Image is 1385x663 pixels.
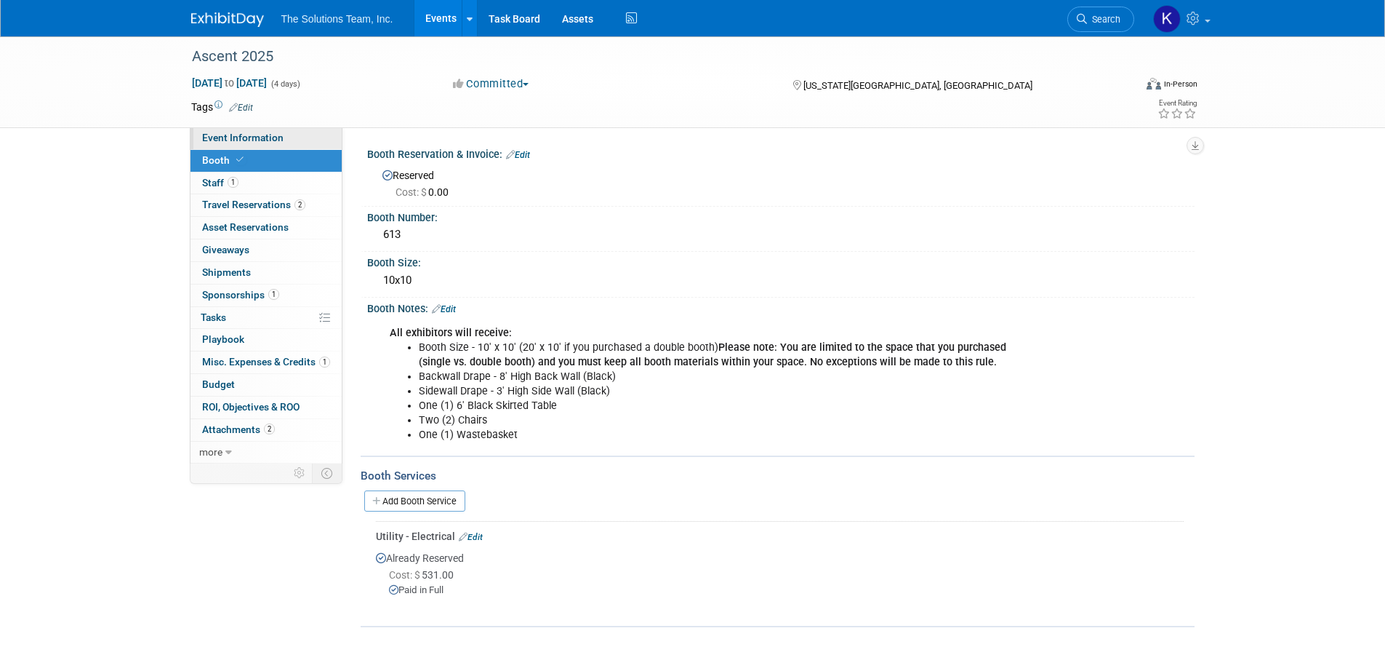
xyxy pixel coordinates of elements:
[367,252,1195,270] div: Booth Size:
[389,569,422,581] span: Cost: $
[448,76,534,92] button: Committed
[202,378,235,390] span: Budget
[268,289,279,300] span: 1
[361,468,1195,484] div: Booth Services
[202,289,279,301] span: Sponsorships
[1067,7,1134,32] a: Search
[389,569,459,581] span: 531.00
[190,239,342,261] a: Giveaways
[396,186,428,198] span: Cost: $
[1163,79,1197,90] div: In-Person
[270,79,300,89] span: (4 days)
[1147,78,1161,90] img: Format-Inperson.png
[803,80,1032,91] span: [US_STATE][GEOGRAPHIC_DATA], [GEOGRAPHIC_DATA]
[187,44,1112,70] div: Ascent 2025
[190,329,342,351] a: Playbook
[190,397,342,418] a: ROI, Objectives & ROO
[376,529,1184,544] div: Utility - Electrical
[376,544,1184,609] div: Already Reserved
[1153,5,1181,33] img: Kaelon Harris
[229,103,253,113] a: Edit
[202,221,289,233] span: Asset Reservations
[378,269,1184,292] div: 10x10
[202,266,251,278] span: Shipments
[190,194,342,216] a: Travel Reservations2
[364,491,465,512] a: Add Booth Service
[236,156,244,164] i: Booth reservation complete
[1157,100,1197,107] div: Event Rating
[190,419,342,441] a: Attachments2
[202,132,284,143] span: Event Information
[367,298,1195,317] div: Booth Notes:
[190,150,342,172] a: Booth
[419,341,1026,370] li: Booth Size - 10' x 10' (20' x 10' if you purchased a double booth)
[367,143,1195,162] div: Booth Reservation & Invoice:
[419,370,1026,384] li: Backwall Drape - 8' High Back Wall (Black)
[202,356,330,368] span: Misc. Expenses & Credits
[190,352,342,373] a: Misc. Expenses & Credits1
[201,311,226,323] span: Tasks
[419,428,1026,442] li: One (1) Wastebasket
[191,12,264,27] img: ExhibitDay
[202,199,305,210] span: Travel Reservations
[396,186,454,198] span: 0.00
[378,164,1184,199] div: Reserved
[319,357,330,368] span: 1
[287,464,313,483] td: Personalize Event Tab Strip
[294,199,305,210] span: 2
[506,150,530,160] a: Edit
[190,262,342,284] a: Shipments
[228,177,238,188] span: 1
[459,532,483,542] a: Edit
[1048,76,1198,98] div: Event Format
[312,464,342,483] td: Toggle Event Tabs
[190,285,342,306] a: Sponsorships1
[264,424,275,434] span: 2
[190,127,342,149] a: Event Information
[190,307,342,329] a: Tasks
[419,413,1026,428] li: Two (2) Chairs
[202,401,300,413] span: ROI, Objectives & ROO
[390,327,512,339] b: All exhibitors will receive:
[419,384,1026,399] li: Sidewall Drape - 3' High Side Wall (Black)
[199,446,222,458] span: more
[202,333,244,345] span: Playbook
[389,584,1184,598] div: Paid in Full
[191,100,253,114] td: Tags
[191,76,268,90] span: [DATE] [DATE]
[281,13,393,25] span: The Solutions Team, Inc.
[367,207,1195,225] div: Booth Number:
[378,223,1184,246] div: 613
[190,374,342,396] a: Budget
[202,177,238,188] span: Staff
[202,244,249,255] span: Giveaways
[202,424,275,435] span: Attachments
[432,304,456,314] a: Edit
[190,172,342,194] a: Staff1
[202,154,246,166] span: Booth
[222,77,236,89] span: to
[1087,14,1120,25] span: Search
[419,399,1026,413] li: One (1) 6' Black Skirted Table
[190,217,342,239] a: Asset Reservations
[190,442,342,464] a: more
